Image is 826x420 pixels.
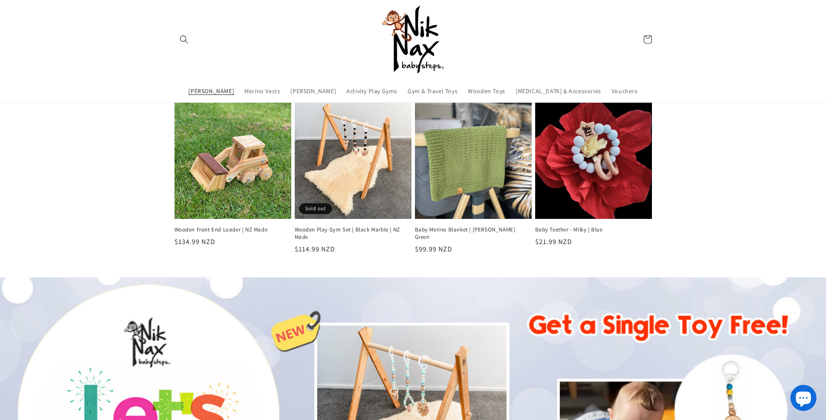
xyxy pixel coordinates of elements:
a: [PERSON_NAME] [285,82,341,101]
a: Merino Vests [239,82,285,101]
span: Merino Vests [244,88,280,95]
span: [PERSON_NAME] [290,88,336,95]
a: Baby Merino Blanket | [PERSON_NAME] Green [415,226,532,241]
a: Baby Teether - Milky | Blue [535,226,652,234]
span: [MEDICAL_DATA] & Accessories [516,88,601,95]
a: Gym & Travel Toys [402,82,463,101]
a: Wooden Play Gym Set | Black Marble | NZ Made [295,226,411,241]
img: Nik Nax [378,5,448,75]
inbox-online-store-chat: Shopify online store chat [788,385,819,413]
a: Wooden Toys [463,82,510,101]
a: [PERSON_NAME] [183,82,239,101]
span: Vouchers [612,88,638,95]
ul: Slider [174,102,652,262]
a: [MEDICAL_DATA] & Accessories [510,82,606,101]
span: [PERSON_NAME] [188,88,234,95]
span: Wooden Toys [468,88,505,95]
a: Wooden Front End Loader | NZ Made [174,226,291,234]
summary: Search [174,30,194,49]
a: Vouchers [606,82,643,101]
a: Nik Nax [375,2,451,78]
a: Activity Play Gyms [341,82,402,101]
span: Activity Play Gyms [346,88,397,95]
span: Gym & Travel Toys [408,88,457,95]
